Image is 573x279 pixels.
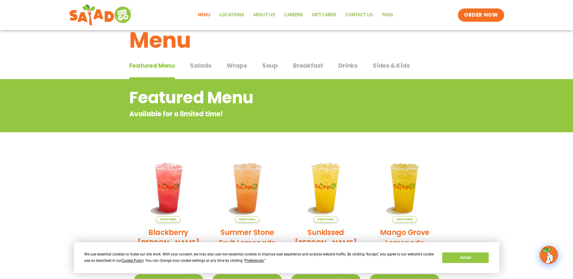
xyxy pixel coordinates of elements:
[293,61,323,70] span: Breakfast
[129,109,395,119] p: Available for a limited time!
[378,8,398,22] a: FAQs
[84,251,435,264] div: We use essential cookies to make our site work. With your consent, we may also use non-essential ...
[235,216,259,223] span: Seasonal
[338,61,358,70] span: Drinks
[249,8,280,22] a: About Us
[215,8,249,22] a: Locations
[193,8,398,22] nav: Menu
[262,61,278,70] span: Soup
[341,8,378,22] a: Contact Us
[373,61,410,70] span: Sides & Kids
[291,153,361,223] img: Product photo for Sunkissed Yuzu Lemonade
[392,216,417,223] span: Seasonal
[129,61,175,70] span: Featured Menu
[190,61,211,70] span: Salads
[74,242,499,273] div: Cookie Consent Prompt
[280,8,307,22] a: Careers
[129,59,444,79] div: Tabbed content
[129,24,444,56] h1: Menu
[245,258,264,263] span: Preferences
[464,11,498,19] span: ORDER NOW
[458,8,504,22] a: ORDER NOW
[69,3,133,27] img: new-SAG-logo-768×292
[156,216,181,223] span: Seasonal
[193,8,215,22] a: Menu
[122,258,143,263] span: Cookie Policy
[129,85,395,110] h2: Featured Menu
[370,153,439,223] img: Product photo for Mango Grove Lemonade
[307,8,341,22] a: GIFT CARDS
[212,227,282,248] h2: Summer Stone Fruit Lemonade
[442,252,489,263] button: Accept
[227,61,247,70] span: Wraps
[370,227,439,248] h2: Mango Grove Lemonade
[134,153,204,223] img: Product photo for Blackberry Bramble Lemonade
[314,216,338,223] span: Seasonal
[540,246,557,263] img: wpChatIcon
[212,153,282,223] img: Product photo for Summer Stone Fruit Lemonade
[134,227,204,259] h2: Blackberry [PERSON_NAME] Lemonade
[291,227,361,248] h2: Sunkissed [PERSON_NAME]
